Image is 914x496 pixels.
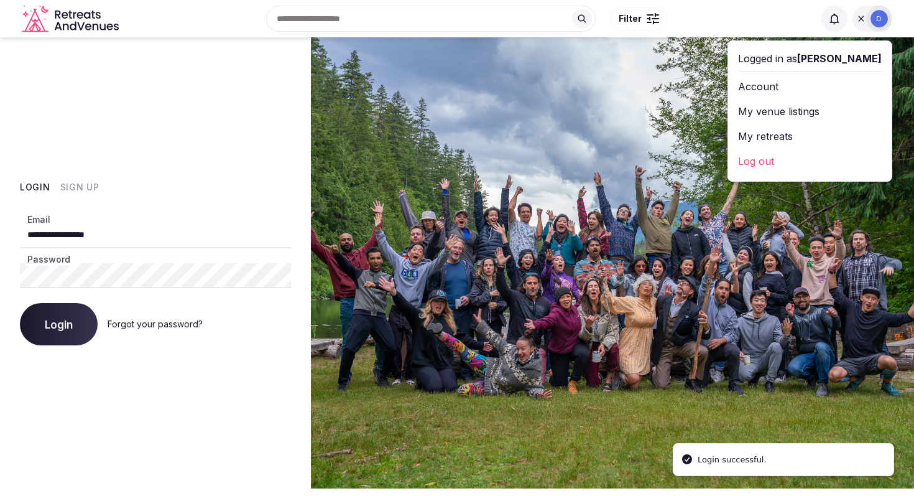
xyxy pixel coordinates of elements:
[698,454,767,466] div: Login successful.
[611,7,667,30] button: Filter
[738,126,882,146] a: My retreats
[738,101,882,121] a: My venue listings
[738,151,882,171] a: Log out
[20,303,98,345] button: Login
[20,181,50,194] button: Login
[738,77,882,96] a: Account
[22,5,121,33] a: Visit the homepage
[45,318,73,330] span: Login
[619,12,642,25] span: Filter
[311,37,914,489] img: My Account Background
[108,319,203,329] a: Forgot your password?
[60,181,99,194] button: Sign Up
[797,52,882,65] span: [PERSON_NAME]
[738,51,882,66] div: Logged in as
[22,5,121,33] svg: Retreats and Venues company logo
[870,10,888,27] img: d.mueller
